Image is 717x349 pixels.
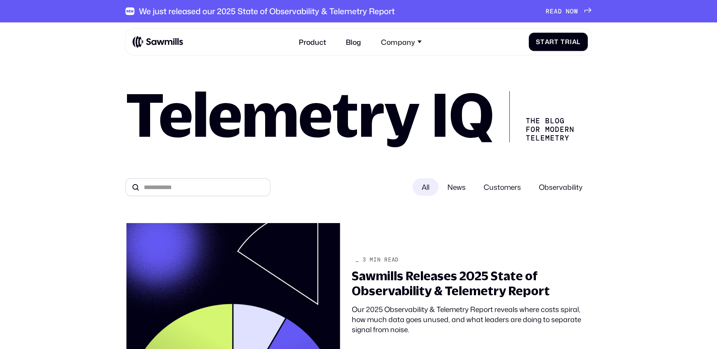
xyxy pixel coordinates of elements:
div: min read [370,257,399,263]
div: Company [375,32,427,52]
span: a [572,38,577,46]
h1: Telemetry IQ [125,85,493,142]
div: Our 2025 Observability & Telemetry Report reveals where costs spiral, how much data goes unused, ... [352,305,592,335]
a: Blog [341,32,367,52]
a: StartTrial [529,33,588,51]
span: r [565,38,570,46]
span: r [549,38,554,46]
span: N [566,7,570,15]
span: Observability [530,178,592,196]
form: All [125,178,592,196]
span: E [550,7,554,15]
span: D [558,7,562,15]
span: R [546,7,550,15]
span: A [554,7,558,15]
span: l [577,38,581,46]
span: a [545,38,550,46]
span: W [574,7,578,15]
div: The Blog for Modern telemetry [509,91,581,142]
div: 3 [363,257,366,263]
span: S [536,38,540,46]
div: _ [356,257,359,263]
a: READNOW [546,7,592,15]
span: O [570,7,574,15]
span: t [540,38,545,46]
span: i [570,38,572,46]
div: We just released our 2025 State of Observability & Telemetry Report [139,6,395,16]
span: News [438,178,475,196]
span: t [554,38,559,46]
div: Company [381,37,415,46]
a: Product [294,32,332,52]
span: T [561,38,565,46]
div: All [413,178,438,196]
span: Customers [475,178,530,196]
div: Sawmills Releases 2025 State of Observability & Telemetry Report [352,269,592,298]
